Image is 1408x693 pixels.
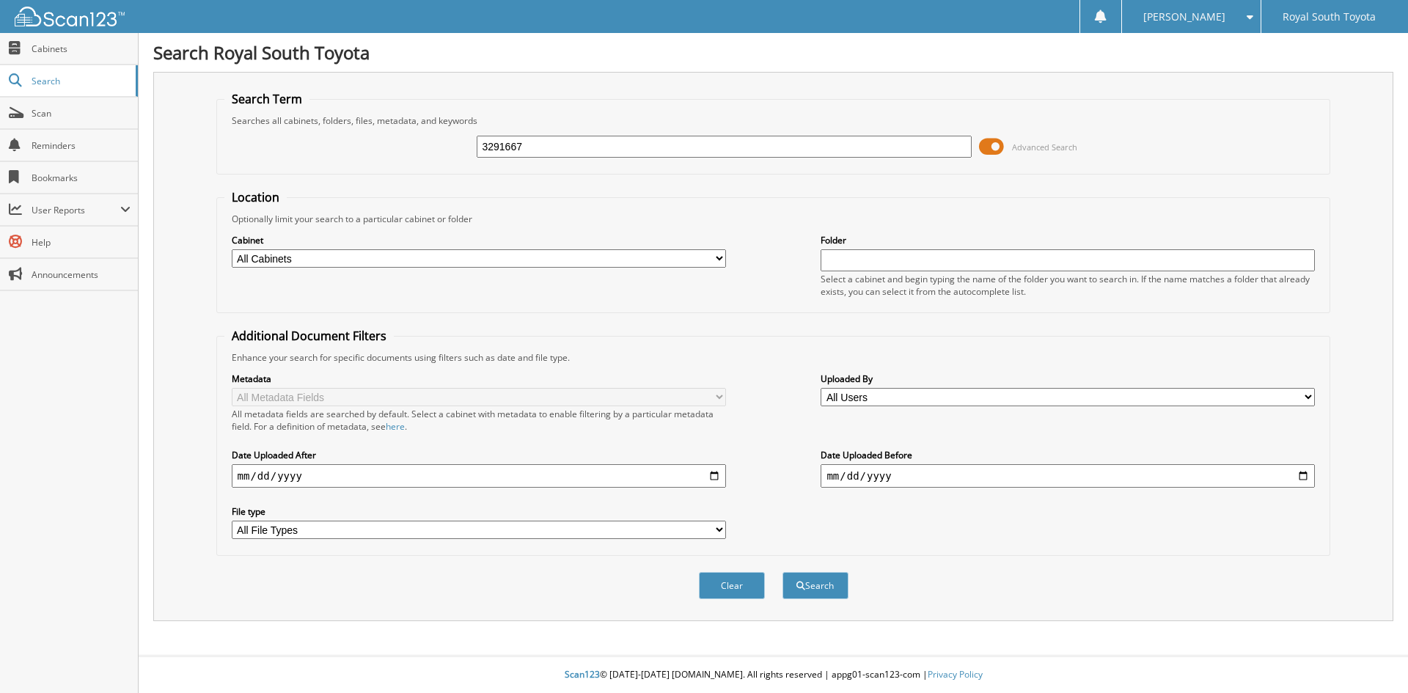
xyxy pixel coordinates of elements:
[32,172,131,184] span: Bookmarks
[224,189,287,205] legend: Location
[32,107,131,120] span: Scan
[32,204,120,216] span: User Reports
[32,43,131,55] span: Cabinets
[32,268,131,281] span: Announcements
[232,234,726,246] label: Cabinet
[224,213,1323,225] div: Optionally limit your search to a particular cabinet or folder
[821,273,1315,298] div: Select a cabinet and begin typing the name of the folder you want to search in. If the name match...
[139,657,1408,693] div: © [DATE]-[DATE] [DOMAIN_NAME]. All rights reserved | appg01-scan123-com |
[15,7,125,26] img: scan123-logo-white.svg
[232,464,726,488] input: start
[224,328,394,344] legend: Additional Document Filters
[232,408,726,433] div: All metadata fields are searched by default. Select a cabinet with metadata to enable filtering b...
[224,114,1323,127] div: Searches all cabinets, folders, files, metadata, and keywords
[1283,12,1376,21] span: Royal South Toyota
[224,351,1323,364] div: Enhance your search for specific documents using filters such as date and file type.
[699,572,765,599] button: Clear
[232,373,726,385] label: Metadata
[782,572,848,599] button: Search
[821,234,1315,246] label: Folder
[386,420,405,433] a: here
[1143,12,1225,21] span: [PERSON_NAME]
[32,139,131,152] span: Reminders
[232,449,726,461] label: Date Uploaded After
[565,668,600,681] span: Scan123
[224,91,309,107] legend: Search Term
[821,373,1315,385] label: Uploaded By
[32,75,128,87] span: Search
[153,40,1393,65] h1: Search Royal South Toyota
[1012,142,1077,153] span: Advanced Search
[232,505,726,518] label: File type
[1335,623,1408,693] iframe: Chat Widget
[821,464,1315,488] input: end
[821,449,1315,461] label: Date Uploaded Before
[928,668,983,681] a: Privacy Policy
[32,236,131,249] span: Help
